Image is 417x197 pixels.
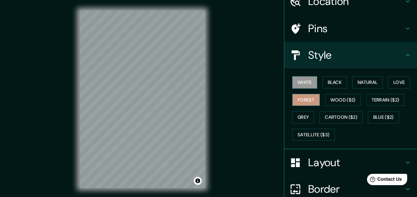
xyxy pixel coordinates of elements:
h4: Border [308,182,404,196]
canvas: Map [80,11,205,188]
iframe: Help widget launcher [358,171,410,190]
button: Terrain ($2) [366,94,405,106]
button: Love [388,76,410,89]
button: Cartoon ($2) [319,111,363,123]
button: Black [322,76,347,89]
h4: Pins [308,22,404,35]
button: White [292,76,317,89]
button: Blue ($2) [368,111,399,123]
h4: Style [308,48,404,62]
button: Natural [352,76,383,89]
button: Satellite ($3) [292,129,335,141]
button: Toggle attribution [194,177,202,185]
div: Style [284,42,417,68]
div: Pins [284,15,417,42]
h4: Layout [308,156,404,169]
button: Forest [292,94,320,106]
div: Layout [284,149,417,176]
button: Grey [292,111,314,123]
button: Wood ($2) [325,94,361,106]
